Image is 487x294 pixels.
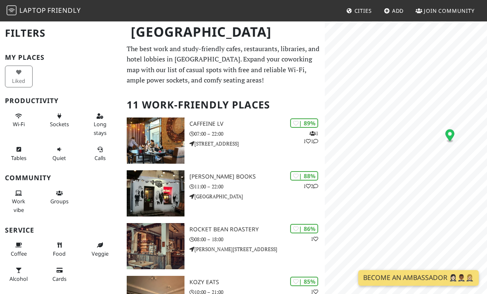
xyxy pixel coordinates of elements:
[189,226,325,233] h3: Rocket Bean Roastery
[424,7,475,14] span: Join Community
[5,186,33,216] button: Work vibe
[189,173,325,180] h3: [PERSON_NAME] Books
[189,120,325,127] h3: Caffeine LV
[45,238,73,260] button: Food
[11,250,27,257] span: Coffee
[9,275,28,282] span: Alcohol
[392,7,404,14] span: Add
[45,263,73,285] button: Cards
[5,109,33,131] button: Wi-Fi
[5,174,117,182] h3: Community
[12,198,25,213] span: People working
[127,223,184,269] img: Rocket Bean Roastery
[95,154,106,162] span: Video/audio calls
[53,250,66,257] span: Food
[127,92,320,118] h2: 11 Work-Friendly Places
[92,250,109,257] span: Veggie
[50,120,69,128] span: Power sockets
[290,118,318,128] div: | 89%
[290,224,318,233] div: | 86%
[122,223,325,269] a: Rocket Bean Roastery | 86% 1 Rocket Bean Roastery 08:00 – 18:00 [PERSON_NAME][STREET_ADDRESS]
[124,21,323,43] h1: [GEOGRAPHIC_DATA]
[127,118,184,164] img: Caffeine LV
[5,143,33,165] button: Tables
[127,170,184,216] img: Roberts Books
[50,198,69,205] span: Group tables
[5,226,117,234] h3: Service
[5,263,33,285] button: Alcohol
[290,171,318,181] div: | 88%
[7,5,17,15] img: LaptopFriendly
[5,97,117,105] h3: Productivity
[11,154,26,162] span: Work-friendly tables
[86,238,114,260] button: Veggie
[122,118,325,164] a: Caffeine LV | 89% 111 Caffeine LV 07:00 – 22:00 [STREET_ADDRESS]
[311,235,318,243] p: 1
[303,129,318,145] p: 1 1 1
[355,7,372,14] span: Cities
[412,3,478,18] a: Join Community
[19,6,46,15] span: Laptop
[7,4,81,18] a: LaptopFriendly LaptopFriendly
[381,3,407,18] a: Add
[86,109,114,139] button: Long stays
[45,186,73,208] button: Groups
[189,235,325,243] p: 08:00 – 18:00
[5,54,117,61] h3: My Places
[47,6,80,15] span: Friendly
[445,129,454,143] div: Map marker
[5,238,33,260] button: Coffee
[5,21,117,46] h2: Filters
[343,3,375,18] a: Cities
[122,170,325,216] a: Roberts Books | 88% 12 [PERSON_NAME] Books 11:00 – 22:00 [GEOGRAPHIC_DATA]
[189,245,325,253] p: [PERSON_NAME][STREET_ADDRESS]
[94,120,106,136] span: Long stays
[86,143,114,165] button: Calls
[45,143,73,165] button: Quiet
[189,279,325,286] h3: Kozy Eats
[189,130,325,138] p: 07:00 – 22:00
[52,154,66,162] span: Quiet
[358,270,479,286] a: Become an Ambassador 🤵🏻‍♀️🤵🏾‍♂️🤵🏼‍♀️
[290,277,318,286] div: | 85%
[13,120,25,128] span: Stable Wi-Fi
[189,183,325,191] p: 11:00 – 22:00
[303,182,318,190] p: 1 2
[45,109,73,131] button: Sockets
[189,140,325,148] p: [STREET_ADDRESS]
[52,275,66,282] span: Credit cards
[189,193,325,200] p: [GEOGRAPHIC_DATA]
[127,44,320,86] p: The best work and study-friendly cafes, restaurants, libraries, and hotel lobbies in [GEOGRAPHIC_...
